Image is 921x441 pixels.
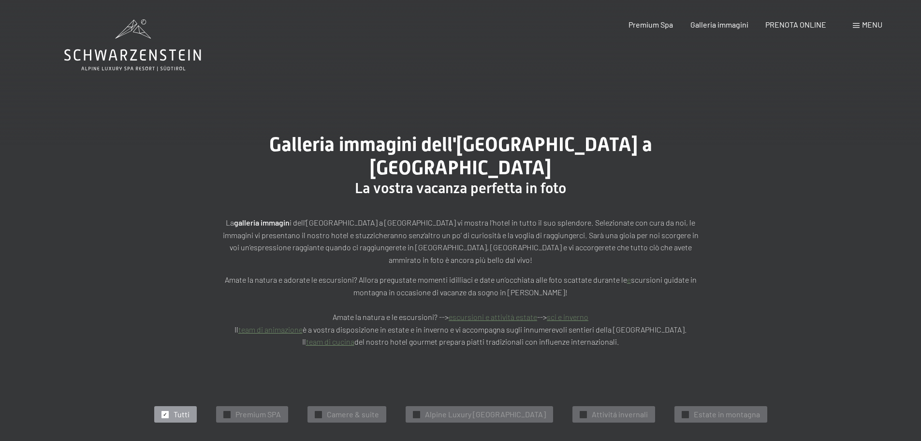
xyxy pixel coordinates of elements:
[581,411,585,418] span: ✓
[862,20,882,29] span: Menu
[765,20,826,29] a: PRENOTA ONLINE
[174,409,190,420] span: Tutti
[306,337,354,346] a: team di cucina
[235,409,281,420] span: Premium SPA
[694,409,760,420] span: Estate in montagna
[690,20,748,29] a: Galleria immagini
[219,216,702,266] p: La i dell’[GEOGRAPHIC_DATA] a [GEOGRAPHIC_DATA] vi mostra l’hotel in tutto il suo splendore. Sele...
[425,409,546,420] span: Alpine Luxury [GEOGRAPHIC_DATA]
[449,312,537,321] a: escursioni e attività estate
[316,411,320,418] span: ✓
[269,133,652,179] span: Galleria immagini dell'[GEOGRAPHIC_DATA] a [GEOGRAPHIC_DATA]
[219,274,702,348] p: Amate la natura e adorate le escursioni? Allora pregustate momenti idilliaci e date un’occhiata a...
[592,409,648,420] span: Attivitá invernali
[234,218,290,227] strong: galleria immagin
[547,312,588,321] a: sci e inverno
[238,325,303,334] a: team di animazione
[627,275,631,284] a: e
[414,411,418,418] span: ✓
[683,411,687,418] span: ✓
[225,411,229,418] span: ✓
[629,20,673,29] a: Premium Spa
[163,411,167,418] span: ✓
[355,180,566,197] span: La vostra vacanza perfetta in foto
[327,409,379,420] span: Camere & suite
